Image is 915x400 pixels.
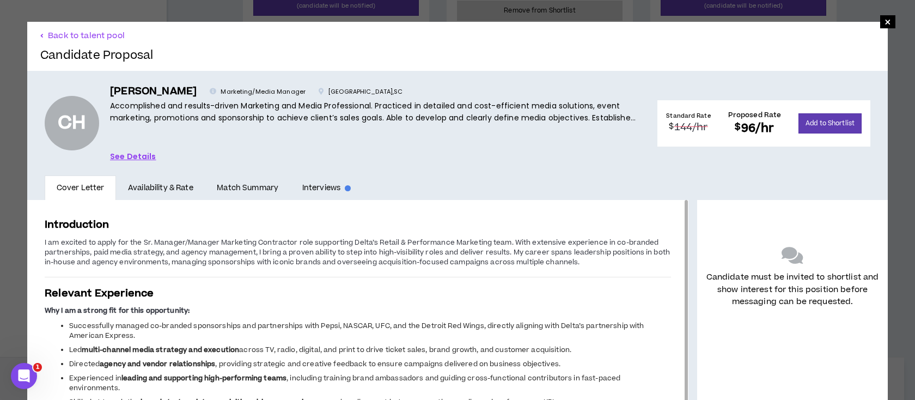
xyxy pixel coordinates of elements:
div: Casey H. [45,96,99,150]
span: , providing strategic and creative feedback to ensure campaigns delivered on business objectives. [215,359,560,369]
span: Successfully managed co-branded sponsorships and partnerships with Pepsi, NASCAR, UFC, and the De... [69,321,644,341]
strong: leading and supporting high-performing teams [121,373,286,383]
h4: Standard Rate [666,112,710,120]
a: Interviews [290,175,363,201]
strong: multi-channel media strategy and execution [82,345,239,355]
sup: $ [669,121,674,132]
a: Match Summary [205,175,290,201]
span: Directed [69,359,100,369]
span: 144 /hr [674,120,708,135]
h2: 96 /hr [728,120,782,137]
h2: Candidate Proposal [40,49,154,62]
span: across TV, radio, digital, and print to drive ticket sales, brand growth, and customer acquisition. [239,345,571,355]
button: Back to talent pool [40,31,125,41]
button: Add to Shortlist [798,113,862,134]
span: Experienced in [69,373,121,383]
a: Availability & Rate [116,175,205,201]
span: Led [69,345,82,355]
strong: Why I am a strong fit for this opportunity: [45,306,190,316]
p: Marketing/Media Manager [210,87,306,97]
h4: Proposed Rate [728,110,782,120]
h3: Relevant Experience [45,286,671,301]
a: See Details [110,150,156,162]
p: [GEOGRAPHIC_DATA] , SC [319,87,402,97]
span: × [884,15,891,28]
span: I am excited to apply for the Sr. Manager/Manager Marketing Contractor role supporting Delta’s Re... [45,238,670,267]
iframe: Intercom live chat [11,363,37,389]
div: CH [58,114,86,132]
span: 1 [33,363,42,372]
p: Accomplished and results-driven Marketing and Media Professional. Practiced in detailed and cost-... [110,100,640,124]
p: Candidate must be invited to shortlist and show interest for this position before messaging can b... [706,271,879,308]
strong: agency and vendor relationships [100,359,215,369]
sup: $ [735,120,741,134]
h3: Introduction [45,217,671,232]
span: , including training brand ambassadors and guiding cross-functional contributors in fast-paced en... [69,373,620,393]
a: Cover Letter [45,175,116,201]
h5: [PERSON_NAME] [110,84,197,100]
